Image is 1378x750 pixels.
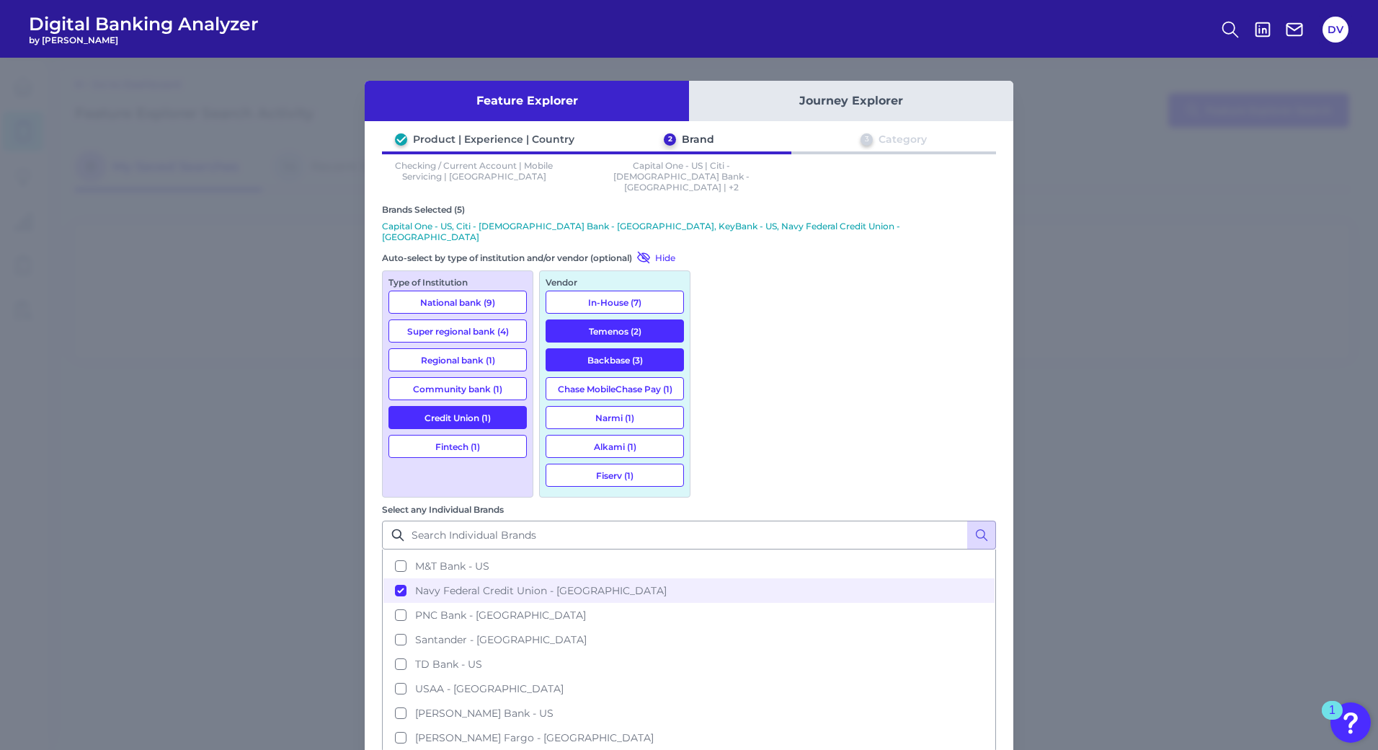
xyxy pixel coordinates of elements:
[382,204,996,215] div: Brands Selected (5)
[546,377,684,400] button: Chase MobileChase Pay (1)
[388,348,527,371] button: Regional bank (1)
[415,633,587,646] span: Santander - [GEOGRAPHIC_DATA]
[689,81,1013,121] button: Journey Explorer
[382,160,566,193] p: Checking / Current Account | Mobile Servicing | [GEOGRAPHIC_DATA]
[382,250,690,265] div: Auto-select by type of institution and/or vendor (optional)
[383,676,995,701] button: USAA - [GEOGRAPHIC_DATA]
[382,504,504,515] label: Select any Individual Brands
[388,435,527,458] button: Fintech (1)
[413,133,574,146] div: Product | Experience | Country
[29,35,259,45] span: by [PERSON_NAME]
[383,725,995,750] button: [PERSON_NAME] Fargo - [GEOGRAPHIC_DATA]
[546,291,684,314] button: In-House (7)
[546,319,684,343] button: Temenos (2)
[388,277,527,288] div: Type of Institution
[415,707,554,720] span: [PERSON_NAME] Bank - US
[546,348,684,371] button: Backbase (3)
[383,603,995,627] button: PNC Bank - [GEOGRAPHIC_DATA]
[546,406,684,429] button: Narmi (1)
[590,160,774,193] p: Capital One - US | Citi - [DEMOGRAPHIC_DATA] Bank - [GEOGRAPHIC_DATA] | +2
[415,682,564,695] span: USAA - [GEOGRAPHIC_DATA]
[682,133,714,146] div: Brand
[861,133,873,146] div: 3
[29,13,259,35] span: Digital Banking Analyzer
[664,133,676,146] div: 2
[415,560,489,573] span: M&T Bank - US
[415,658,482,671] span: TD Bank - US
[632,250,675,265] button: Hide
[388,377,527,400] button: Community bank (1)
[383,627,995,652] button: Santander - [GEOGRAPHIC_DATA]
[383,701,995,725] button: [PERSON_NAME] Bank - US
[546,464,684,487] button: Fiserv (1)
[383,652,995,676] button: TD Bank - US
[382,221,996,242] p: Capital One - US, Citi - [DEMOGRAPHIC_DATA] Bank - [GEOGRAPHIC_DATA], KeyBank - US, Navy Federal ...
[546,435,684,458] button: Alkami (1)
[415,731,654,744] span: [PERSON_NAME] Fargo - [GEOGRAPHIC_DATA]
[546,277,684,288] div: Vendor
[1329,710,1335,729] div: 1
[383,554,995,578] button: M&T Bank - US
[879,133,927,146] div: Category
[1330,702,1371,743] button: Open Resource Center, 1 new notification
[388,291,527,314] button: National bank (9)
[388,319,527,343] button: Super regional bank (4)
[388,406,527,429] button: Credit Union (1)
[382,521,996,550] input: Search Individual Brands
[415,584,667,597] span: Navy Federal Credit Union - [GEOGRAPHIC_DATA]
[383,578,995,603] button: Navy Federal Credit Union - [GEOGRAPHIC_DATA]
[415,609,586,622] span: PNC Bank - [GEOGRAPHIC_DATA]
[1323,17,1348,43] button: DV
[365,81,689,121] button: Feature Explorer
